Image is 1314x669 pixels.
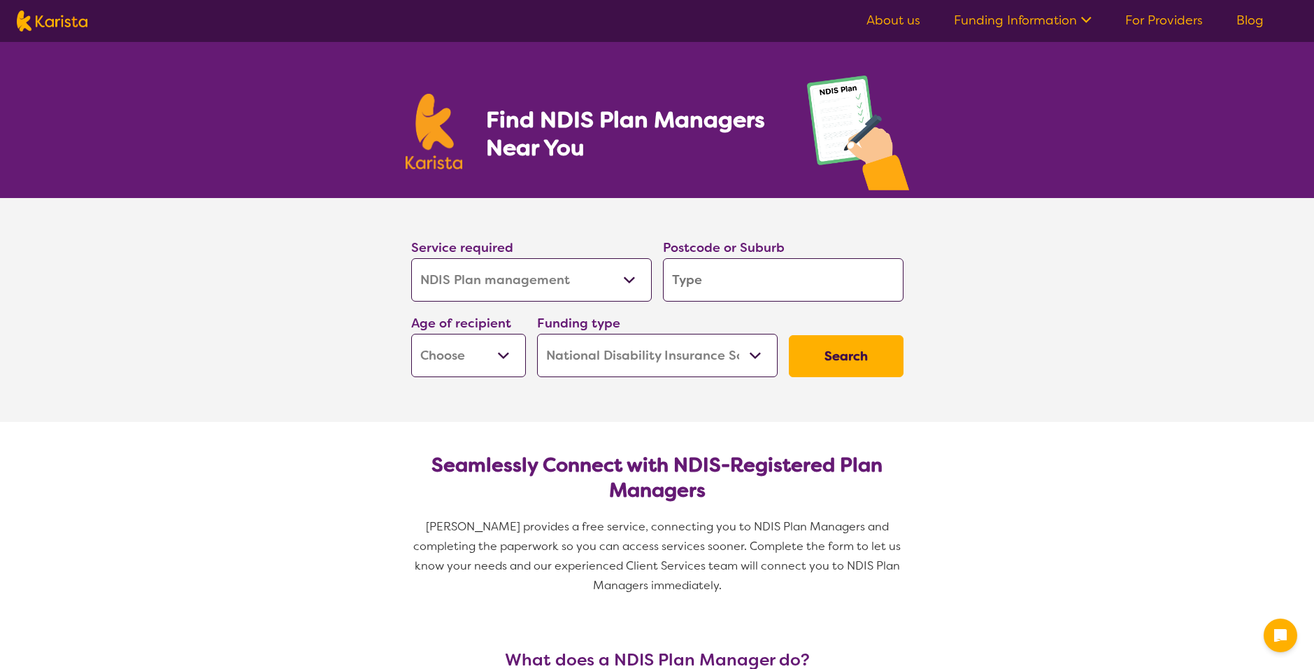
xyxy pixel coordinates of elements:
img: Karista logo [17,10,87,31]
h1: Find NDIS Plan Managers Near You [486,106,778,162]
label: Funding type [537,315,620,332]
a: Funding Information [954,12,1092,29]
label: Age of recipient [411,315,511,332]
input: Type [663,258,904,302]
a: About us [866,12,920,29]
a: For Providers [1125,12,1203,29]
a: Blog [1236,12,1264,29]
label: Postcode or Suburb [663,239,785,256]
span: [PERSON_NAME] provides a free service, connecting you to NDIS Plan Managers and completing the pa... [413,519,904,593]
img: plan-management [807,76,909,198]
button: Search [789,335,904,377]
label: Service required [411,239,513,256]
img: Karista logo [406,94,463,169]
h2: Seamlessly Connect with NDIS-Registered Plan Managers [422,453,892,503]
